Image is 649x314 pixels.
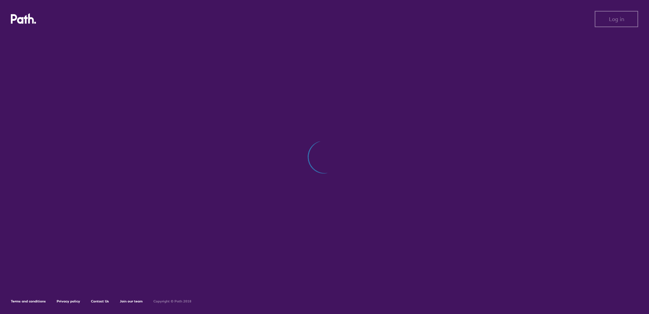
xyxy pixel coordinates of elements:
h6: Copyright © Path 2018 [153,299,191,303]
span: Log in [609,16,624,22]
a: Contact Us [91,299,109,303]
a: Terms and conditions [11,299,46,303]
a: Privacy policy [57,299,80,303]
a: Join our team [120,299,143,303]
button: Log in [595,11,638,27]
